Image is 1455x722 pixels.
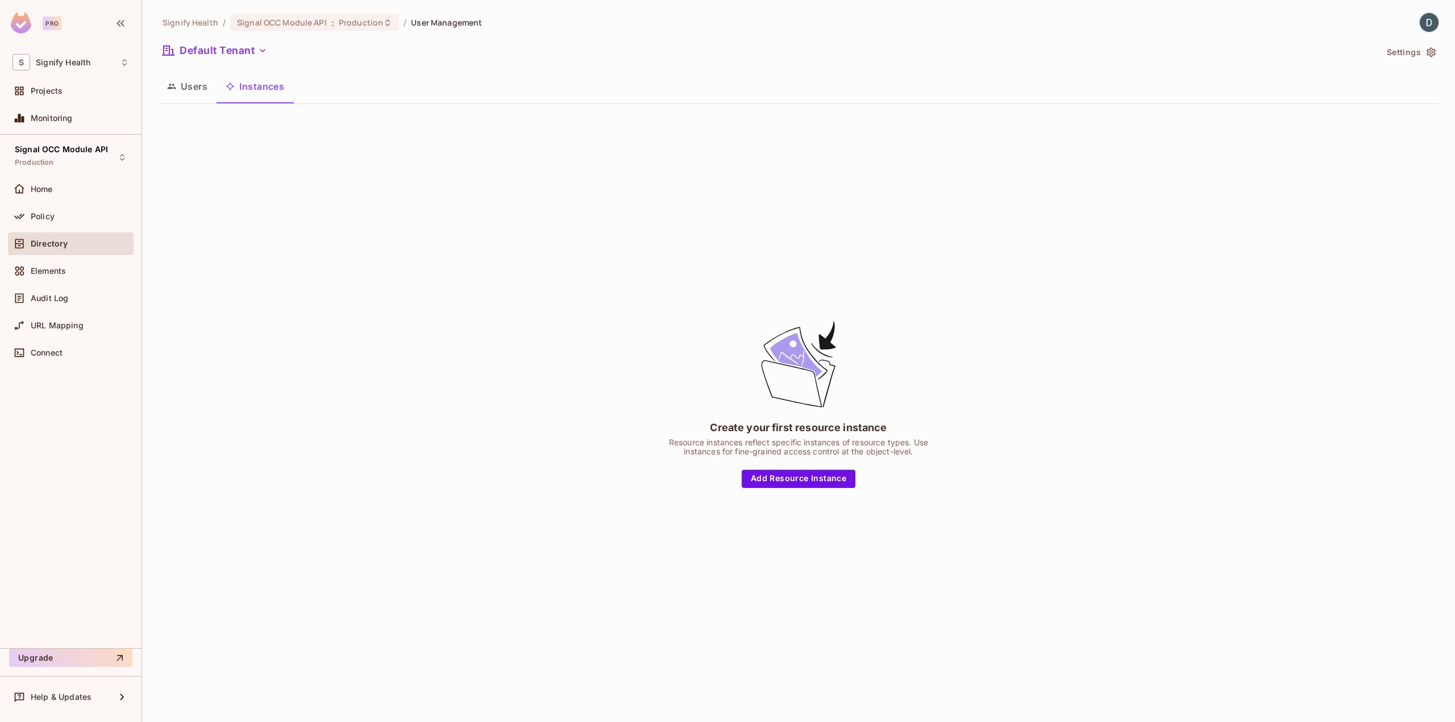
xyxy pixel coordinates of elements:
span: Elements [31,266,66,276]
span: URL Mapping [31,321,84,330]
span: Home [31,185,53,194]
button: Instances [217,72,293,101]
span: S [13,54,30,70]
span: Signal OCC Module API [237,17,327,28]
span: Workspace: Signify Health [36,58,90,67]
span: : [331,18,335,27]
li: / [404,17,406,28]
span: Monitoring [31,114,73,123]
span: Production [15,158,54,167]
button: Upgrade [9,649,132,667]
img: SReyMgAAAABJRU5ErkJggg== [11,12,31,34]
span: Projects [31,86,63,95]
span: the active workspace [163,17,218,28]
li: / [223,17,226,28]
span: Directory [31,239,68,248]
div: Create your first resource instance [710,420,887,435]
span: Signal OCC Module API [15,145,108,154]
button: Default Tenant [158,41,272,60]
span: Connect [31,348,63,357]
button: Users [158,72,217,101]
span: Production [339,17,383,28]
span: User Management [411,17,482,28]
div: Pro [43,16,61,30]
span: Audit Log [31,294,68,303]
img: Dean Southern [1420,13,1439,32]
span: Help & Updates [31,692,92,702]
button: Add Resource Instance [742,470,855,488]
button: Settings [1382,43,1439,61]
span: Policy [31,212,55,221]
div: Resource instances reflect specific instances of resource types. Use instances for fine-grained a... [656,438,941,456]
